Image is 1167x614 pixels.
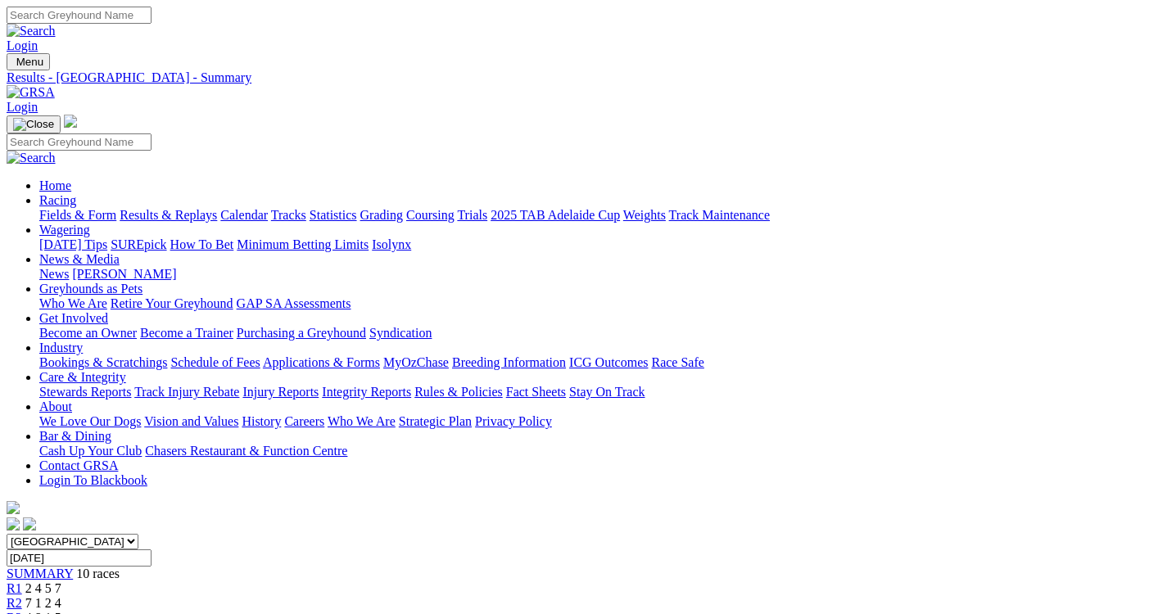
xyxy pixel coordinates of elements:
a: R2 [7,596,22,610]
span: 7 1 2 4 [25,596,61,610]
img: logo-grsa-white.png [64,115,77,128]
a: [PERSON_NAME] [72,267,176,281]
a: Applications & Forms [263,355,380,369]
a: Stay On Track [569,385,645,399]
a: SUREpick [111,237,166,251]
a: Schedule of Fees [170,355,260,369]
a: History [242,414,281,428]
a: Become an Owner [39,326,137,340]
a: Privacy Policy [475,414,552,428]
a: SUMMARY [7,567,73,580]
a: Results - [GEOGRAPHIC_DATA] - Summary [7,70,1160,85]
a: [DATE] Tips [39,237,107,251]
a: Who We Are [328,414,396,428]
a: Who We Are [39,296,107,310]
a: Results & Replays [120,208,217,222]
a: Login [7,100,38,114]
img: twitter.svg [23,517,36,530]
a: ICG Outcomes [569,355,648,369]
a: Injury Reports [242,385,319,399]
button: Toggle navigation [7,53,50,70]
a: News [39,267,69,281]
a: Fields & Form [39,208,116,222]
span: 10 races [76,567,120,580]
div: Greyhounds as Pets [39,296,1160,311]
a: 2025 TAB Adelaide Cup [491,208,620,222]
a: Get Involved [39,311,108,325]
a: Care & Integrity [39,370,126,384]
div: Industry [39,355,1160,370]
a: Cash Up Your Club [39,444,142,458]
img: Search [7,151,56,165]
a: Strategic Plan [399,414,472,428]
a: Track Injury Rebate [134,385,239,399]
a: Bar & Dining [39,429,111,443]
div: Get Involved [39,326,1160,341]
a: Chasers Restaurant & Function Centre [145,444,347,458]
span: 2 4 5 7 [25,581,61,595]
a: Track Maintenance [669,208,770,222]
a: Contact GRSA [39,458,118,472]
input: Search [7,7,152,24]
a: Login [7,38,38,52]
input: Search [7,133,152,151]
a: Minimum Betting Limits [237,237,369,251]
a: Isolynx [372,237,411,251]
a: Calendar [220,208,268,222]
a: Greyhounds as Pets [39,282,142,296]
a: Login To Blackbook [39,473,147,487]
a: Rules & Policies [414,385,503,399]
a: Industry [39,341,83,354]
a: How To Bet [170,237,234,251]
a: Grading [360,208,403,222]
a: Trials [457,208,487,222]
div: News & Media [39,267,1160,282]
a: About [39,400,72,413]
a: Syndication [369,326,432,340]
a: Tracks [271,208,306,222]
a: Stewards Reports [39,385,131,399]
a: Home [39,178,71,192]
img: Search [7,24,56,38]
input: Select date [7,549,152,567]
a: Breeding Information [452,355,566,369]
div: About [39,414,1160,429]
a: Race Safe [651,355,703,369]
div: Racing [39,208,1160,223]
a: News & Media [39,252,120,266]
a: Become a Trainer [140,326,233,340]
span: Menu [16,56,43,68]
img: logo-grsa-white.png [7,501,20,514]
a: Purchasing a Greyhound [237,326,366,340]
a: MyOzChase [383,355,449,369]
div: Care & Integrity [39,385,1160,400]
img: Close [13,118,54,131]
div: Bar & Dining [39,444,1160,458]
a: R1 [7,581,22,595]
img: facebook.svg [7,517,20,530]
a: Racing [39,193,76,207]
a: GAP SA Assessments [237,296,351,310]
a: Weights [623,208,666,222]
a: Wagering [39,223,90,237]
button: Toggle navigation [7,115,61,133]
a: Careers [284,414,324,428]
a: Fact Sheets [506,385,566,399]
div: Wagering [39,237,1160,252]
a: Coursing [406,208,455,222]
a: Statistics [310,208,357,222]
a: Bookings & Scratchings [39,355,167,369]
a: Retire Your Greyhound [111,296,233,310]
img: GRSA [7,85,55,100]
a: Vision and Values [144,414,238,428]
a: Integrity Reports [322,385,411,399]
a: We Love Our Dogs [39,414,141,428]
